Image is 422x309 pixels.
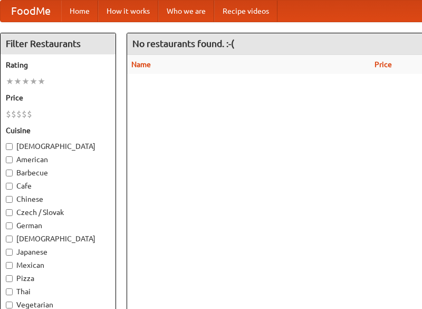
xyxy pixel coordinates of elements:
input: Czech / Slovak [6,209,13,216]
input: [DEMOGRAPHIC_DATA] [6,143,13,150]
label: Czech / Slovak [6,207,110,218]
label: [DEMOGRAPHIC_DATA] [6,141,110,152]
input: German [6,222,13,229]
li: ★ [6,76,14,87]
li: $ [16,108,22,120]
li: ★ [22,76,30,87]
input: Vegetarian [6,302,13,308]
a: FoodMe [1,1,61,22]
a: Who we are [158,1,214,22]
label: Pizza [6,273,110,284]
label: Barbecue [6,167,110,178]
input: Chinese [6,196,13,203]
li: $ [22,108,27,120]
label: [DEMOGRAPHIC_DATA] [6,233,110,244]
a: Recipe videos [214,1,277,22]
input: [DEMOGRAPHIC_DATA] [6,236,13,242]
input: Barbecue [6,170,13,176]
a: Home [61,1,98,22]
a: Price [375,60,392,69]
input: Pizza [6,275,13,282]
h5: Rating [6,60,110,70]
h5: Price [6,92,110,103]
input: Cafe [6,183,13,190]
li: $ [27,108,32,120]
li: ★ [14,76,22,87]
input: Mexican [6,262,13,269]
label: German [6,220,110,231]
label: Chinese [6,194,110,204]
label: Mexican [6,260,110,270]
li: ★ [30,76,37,87]
h5: Cuisine [6,125,110,136]
li: ★ [37,76,45,87]
input: American [6,156,13,163]
li: $ [6,108,11,120]
a: How it works [98,1,158,22]
label: American [6,154,110,165]
h4: Filter Restaurants [1,33,116,54]
li: $ [11,108,16,120]
ng-pluralize: No restaurants found. :-( [132,39,234,49]
label: Thai [6,286,110,297]
label: Japanese [6,247,110,257]
a: Name [131,60,151,69]
input: Japanese [6,249,13,256]
label: Cafe [6,181,110,191]
input: Thai [6,288,13,295]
